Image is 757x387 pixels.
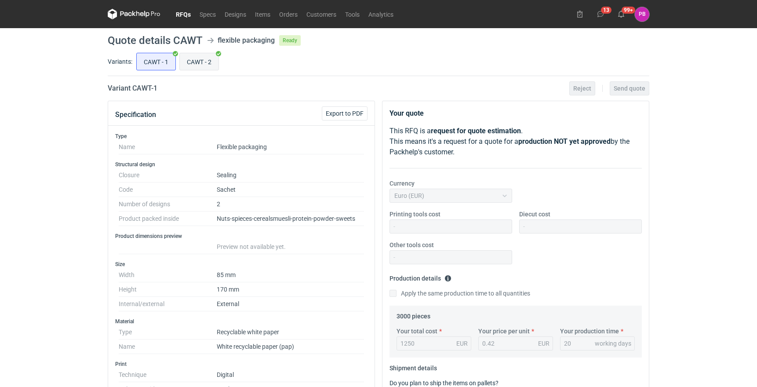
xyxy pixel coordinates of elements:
span: Export to PDF [326,110,364,117]
dt: Width [119,268,217,282]
strong: Your quote [389,109,424,117]
a: Customers [302,9,341,19]
label: Do you plan to ship the items on pallets? [389,380,499,387]
a: Specs [195,9,220,19]
dt: Technique [119,368,217,382]
dt: Closure [119,168,217,183]
label: Other tools cost [389,241,434,249]
dt: Code [119,183,217,197]
label: Apply the same production time to all quantities [389,289,530,298]
a: Designs [220,9,251,19]
dt: Number of designs [119,197,217,212]
dd: Sachet [217,183,364,197]
button: Send quote [610,81,649,95]
div: EUR [538,339,550,348]
h3: Product dimensions preview [115,233,368,240]
legend: 3000 pieces [397,309,430,320]
button: 99+ [614,7,628,21]
label: Your price per unit [478,327,530,336]
label: CAWT - 2 [179,53,219,70]
h1: Quote details CAWT [108,35,203,46]
button: Export to PDF [322,106,368,120]
a: Items [251,9,275,19]
dd: Flexible packaging [217,140,364,154]
strong: production NOT yet approved [518,137,611,146]
dt: Name [119,140,217,154]
dd: 2 [217,197,364,212]
strong: request for quote estimation [431,127,521,135]
label: Diecut cost [519,210,550,219]
h3: Structural design [115,161,368,168]
div: Paulius Bukšnys [635,7,649,22]
a: Orders [275,9,302,19]
div: working days [595,339,631,348]
dt: Internal/external [119,297,217,311]
span: Ready [279,35,301,46]
dd: Nuts-spieces-cerealsmuesli-protein-powder-sweets [217,212,364,226]
dd: Digital [217,368,364,382]
label: Your total cost [397,327,437,336]
h3: Type [115,133,368,140]
h3: Size [115,261,368,268]
label: CAWT - 1 [136,53,176,70]
dd: 85 mm [217,268,364,282]
dt: Type [119,325,217,340]
label: Currency [389,179,415,188]
button: Specification [115,104,156,125]
legend: Production details [389,271,451,282]
h3: Print [115,361,368,368]
dt: Product packed inside [119,212,217,226]
button: PB [635,7,649,22]
div: EUR [456,339,468,348]
span: Send quote [614,85,645,91]
a: RFQs [171,9,195,19]
dd: External [217,297,364,311]
h3: Material [115,318,368,325]
h2: Variant CAWT - 1 [108,83,157,94]
label: Variants: [108,57,132,66]
dt: Height [119,282,217,297]
dd: White recyclable paper (pap) [217,340,364,354]
svg: Packhelp Pro [108,9,160,19]
dd: 170 mm [217,282,364,297]
label: Printing tools cost [389,210,440,219]
a: Tools [341,9,364,19]
button: 13 [593,7,608,21]
dd: Sealing [217,168,364,183]
div: flexible packaging [218,35,275,46]
span: Preview not available yet. [217,243,286,250]
a: Analytics [364,9,398,19]
button: Reject [569,81,595,95]
label: Your production time [560,327,619,336]
legend: Shipment details [389,361,437,372]
span: Reject [573,85,591,91]
p: This RFQ is a . This means it's a request for a quote for a by the Packhelp's customer. [389,126,642,157]
dd: Recyclable white paper [217,325,364,340]
dt: Name [119,340,217,354]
